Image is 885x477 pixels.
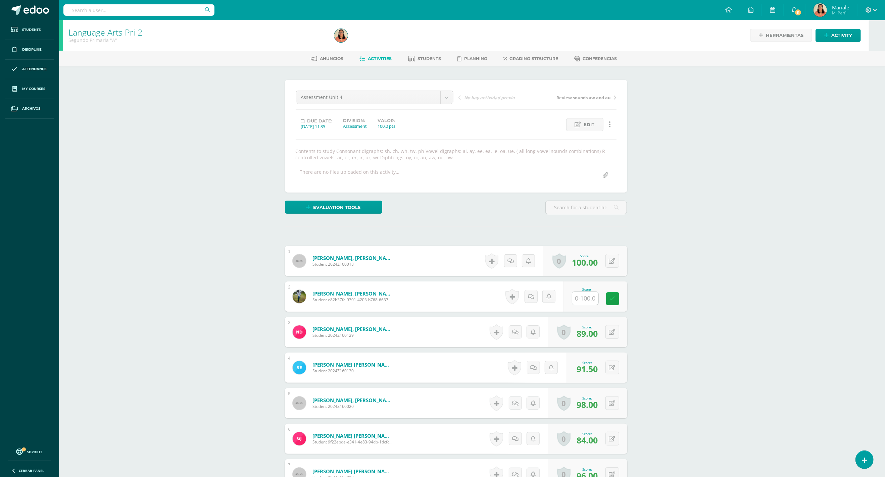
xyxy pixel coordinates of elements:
[22,106,40,111] span: Archivos
[312,261,393,267] span: Student 2024Z160018
[312,368,393,374] span: Student 2024Z160130
[63,4,214,16] input: Search a user…
[572,288,601,291] div: Score
[320,56,344,61] span: Anuncios
[311,53,344,64] a: Anuncios
[68,26,142,38] a: Language Arts Pri 2
[538,94,617,101] a: Review sounds aw and au
[343,118,367,123] label: Division:
[577,431,598,436] div: Score:
[22,66,47,72] span: Attendance
[312,290,393,297] a: [PERSON_NAME], [PERSON_NAME]
[572,257,598,268] span: 100.00
[296,91,453,104] a: Assessment Unit 4
[832,10,849,16] span: Mi Perfil
[19,468,44,473] span: Cerrar panel
[312,397,393,404] a: [PERSON_NAME], [PERSON_NAME]
[312,297,393,303] span: Student e82b37fc-9301-4203-b768-6637ebeebbe4
[577,396,598,401] div: Score:
[5,60,54,79] a: Attendance
[301,91,435,104] span: Assessment Unit 4
[293,432,306,445] img: 84cf361c48cb6bde9b2cc56809b1caac.png
[300,169,400,182] div: There are no files uploaded on this activity…
[313,201,361,214] span: Evaluation tools
[5,99,54,119] a: Archivos
[464,56,488,61] span: Planning
[312,326,393,332] a: [PERSON_NAME], [PERSON_NAME]
[457,53,488,64] a: Planning
[510,56,558,61] span: Grading structure
[572,292,598,305] input: 0-100.0
[557,395,571,411] a: 0
[750,29,812,42] a: Herramientas
[312,468,393,475] a: [PERSON_NAME] [PERSON_NAME], [PERSON_NAME]
[584,118,595,131] span: Edit
[22,86,45,92] span: My courses
[378,123,396,129] div: 100.0 pts
[68,37,326,43] div: Segundo Primaria 'A'
[293,148,619,161] div: Contents to study Consonant digraphs: sh, ch, wh, tw, ph Vowel digraphs: ai, ay, ee, ea, ie, oa, ...
[360,53,392,64] a: Activities
[301,123,333,129] div: [DATE] 11:35
[557,95,611,101] span: Review sounds aw and au
[312,255,393,261] a: [PERSON_NAME], [PERSON_NAME]
[312,404,393,409] span: Student 2024Z160020
[293,396,306,410] img: 45x45
[27,449,43,454] span: Soporte
[418,56,441,61] span: Students
[464,95,515,101] span: No hay actividad previa
[68,28,326,37] h1: Language Arts Pri 2
[546,201,627,214] input: Search for a student here…
[577,434,598,446] span: 84.00
[816,29,861,42] a: Activity
[293,290,306,303] img: 6c8d967d9ac4ecd7ec5338ae1be628e0.png
[5,79,54,99] a: My courses
[575,53,617,64] a: Conferencias
[22,27,41,33] span: Students
[22,47,42,52] span: Discipline
[293,361,306,374] img: 795d12ca072aceb170c207ce237e9226.png
[5,40,54,60] a: Discipline
[293,254,306,268] img: 45x45
[504,53,558,64] a: Grading structure
[312,332,393,338] span: Student 2024Z160129
[577,360,598,365] div: Score:
[343,123,367,129] div: Assessment
[552,253,566,269] a: 0
[766,29,803,42] span: Herramientas
[8,447,51,456] a: Soporte
[408,53,441,64] a: Students
[577,328,598,339] span: 89.00
[378,118,396,123] label: Valor:
[794,9,802,16] span: 11
[307,118,333,123] span: Due date:
[557,431,571,446] a: 0
[832,4,849,11] span: Mariale
[293,325,306,339] img: 9e6a9bbc2e080e22c9895d73ba9be134.png
[577,467,598,472] div: Score:
[577,325,598,329] div: Score:
[577,399,598,410] span: 98.00
[312,432,393,439] a: [PERSON_NAME] [PERSON_NAME]
[557,324,571,340] a: 0
[814,3,827,17] img: 02cf3c82186e5c509f92851003fa9c4f.png
[577,363,598,375] span: 91.50
[312,439,393,445] span: Student 9f22ebda-e341-4e83-94db-1dcfc3128273
[285,201,382,214] a: Evaluation tools
[5,20,54,40] a: Students
[572,254,598,258] div: Score:
[583,56,617,61] span: Conferencias
[312,361,393,368] a: [PERSON_NAME] [PERSON_NAME][GEOGRAPHIC_DATA]
[368,56,392,61] span: Activities
[831,29,852,42] span: Activity
[334,29,348,42] img: 02cf3c82186e5c509f92851003fa9c4f.png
